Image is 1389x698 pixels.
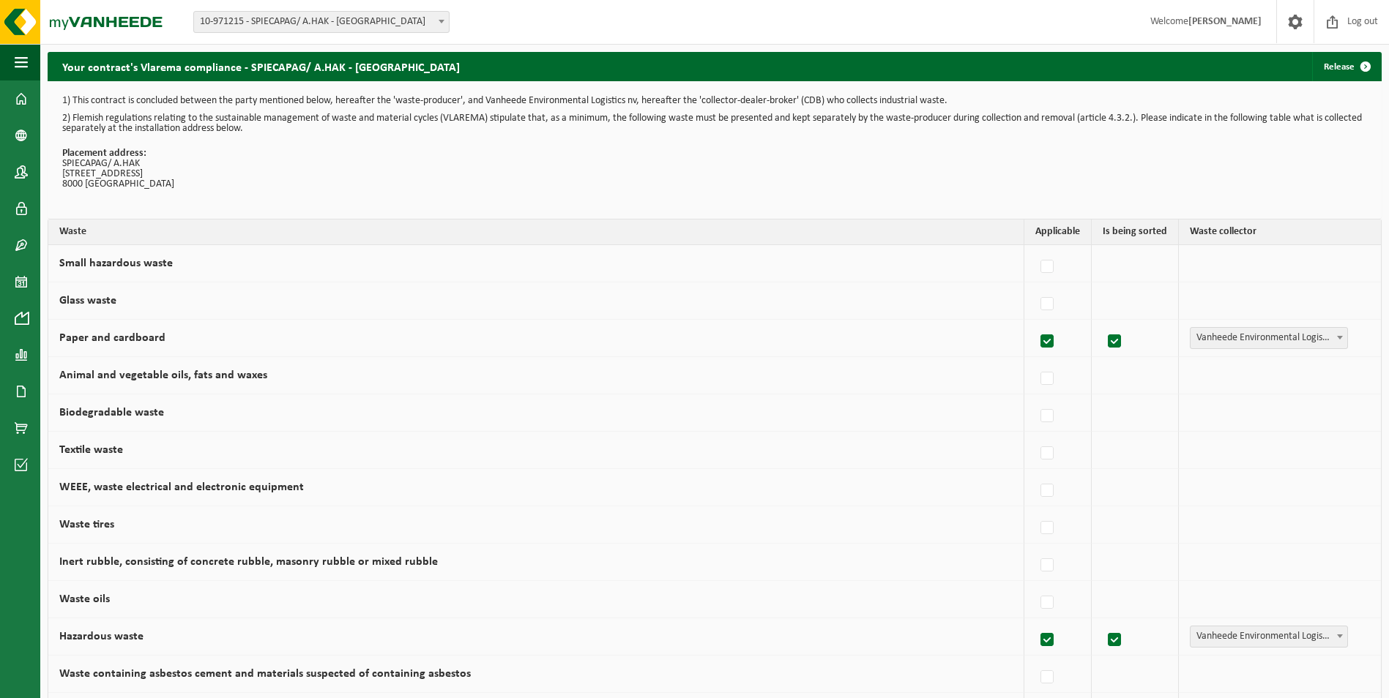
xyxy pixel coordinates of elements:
h2: Your contract's Vlarema compliance - SPIECAPAG/ A.HAK - [GEOGRAPHIC_DATA] [48,52,474,80]
label: Animal and vegetable oils, fats and waxes [59,369,267,381]
span: Vanheede Environmental Logistics [1191,626,1347,647]
span: Vanheede Environmental Logistics [1190,327,1348,349]
span: Vanheede Environmental Logistics [1190,626,1348,648]
label: Waste containing asbestos cement and materials suspected of containing asbestos [59,668,471,680]
label: Waste oils [59,593,110,605]
th: Is being sorted [1092,219,1179,245]
th: Waste [48,219,1024,245]
label: Small hazardous waste [59,258,173,269]
label: Inert rubble, consisting of concrete rubble, masonry rubble or mixed rubble [59,556,438,568]
label: Waste tires [59,519,114,530]
label: Paper and cardboard [59,332,165,344]
label: WEEE, waste electrical and electronic equipment [59,481,304,493]
span: 10-971215 - SPIECAPAG/ A.HAK - BRUGGE [193,11,450,33]
span: Vanheede Environmental Logistics [1191,328,1347,348]
span: 10-971215 - SPIECAPAG/ A.HAK - BRUGGE [194,12,449,32]
label: Biodegradable waste [59,407,164,419]
label: Glass waste [59,295,116,307]
th: Applicable [1024,219,1092,245]
th: Waste collector [1179,219,1381,245]
strong: Placement address: [62,148,146,159]
strong: [PERSON_NAME] [1188,16,1262,27]
p: SPIECAPAG/ A.HAK [STREET_ADDRESS] 8000 [GEOGRAPHIC_DATA] [62,149,1367,189]
p: 2) Flemish regulations relating to the sustainable management of waste and material cycles (VLARE... [62,113,1367,134]
label: Hazardous waste [59,631,144,642]
p: 1) This contract is concluded between the party mentioned below, hereafter the 'waste-producer', ... [62,96,1367,106]
label: Textile waste [59,444,123,456]
a: Release [1312,52,1380,81]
